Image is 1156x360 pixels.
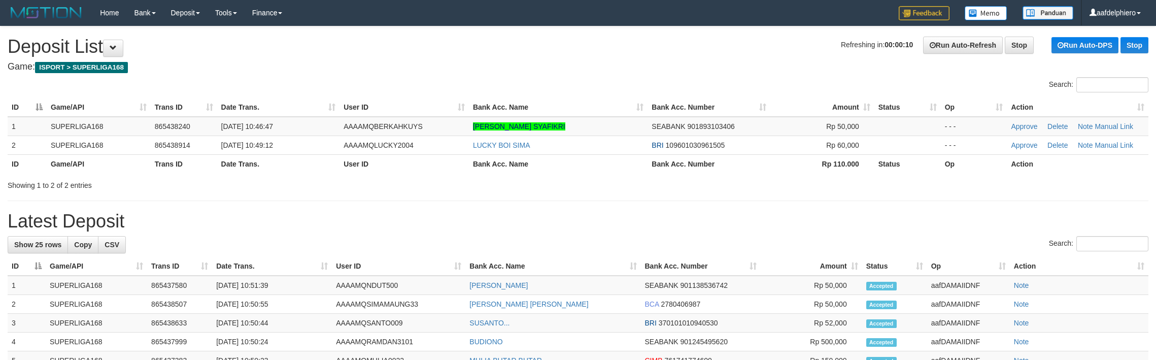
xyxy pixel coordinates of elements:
td: 865438633 [147,314,212,333]
span: Accepted [866,301,897,309]
img: Feedback.jpg [899,6,949,20]
input: Search: [1076,77,1148,92]
span: [DATE] 10:49:12 [221,141,273,149]
span: BRI [645,319,657,327]
th: Action: activate to sort column ascending [1007,98,1148,117]
td: Rp 52,000 [761,314,862,333]
td: SUPERLIGA168 [47,117,151,136]
td: 865437580 [147,276,212,295]
td: AAAAMQRAMDAN3101 [332,333,465,351]
a: Run Auto-Refresh [923,37,1003,54]
td: AAAAMQSANTO009 [332,314,465,333]
a: Approve [1011,141,1037,149]
input: Search: [1076,236,1148,251]
th: Status: activate to sort column ascending [862,257,927,276]
a: BUDIONO [469,338,502,346]
th: Game/API: activate to sort column ascending [46,257,147,276]
td: 4 [8,333,46,351]
a: LUCKY BOI SIMA [473,141,530,149]
th: Rp 110.000 [770,154,874,173]
strong: 00:00:10 [885,41,913,49]
th: ID: activate to sort column descending [8,257,46,276]
a: Delete [1047,141,1068,149]
td: SUPERLIGA168 [47,136,151,154]
td: 2 [8,295,46,314]
td: 865438507 [147,295,212,314]
td: - - - [941,117,1007,136]
th: Op: activate to sort column ascending [927,257,1010,276]
th: Bank Acc. Name [469,154,648,173]
th: Amount: activate to sort column ascending [761,257,862,276]
th: Status [874,154,941,173]
span: Copy 109601030961505 to clipboard [666,141,725,149]
span: [DATE] 10:46:47 [221,122,273,130]
td: 2 [8,136,47,154]
h1: Latest Deposit [8,211,1148,232]
th: Bank Acc. Name: activate to sort column ascending [465,257,640,276]
td: [DATE] 10:50:55 [212,295,332,314]
a: Note [1014,319,1029,327]
td: - - - [941,136,1007,154]
th: Status: activate to sort column ascending [874,98,941,117]
label: Search: [1049,236,1148,251]
span: SEABANK [645,281,678,289]
th: Bank Acc. Number: activate to sort column ascending [648,98,770,117]
td: [DATE] 10:51:39 [212,276,332,295]
td: 865437999 [147,333,212,351]
th: ID: activate to sort column descending [8,98,47,117]
td: [DATE] 10:50:24 [212,333,332,351]
span: AAAAMQBERKAHKUYS [344,122,423,130]
img: Button%20Memo.svg [965,6,1007,20]
h1: Deposit List [8,37,1148,57]
label: Search: [1049,77,1148,92]
td: 1 [8,276,46,295]
th: Amount: activate to sort column ascending [770,98,874,117]
span: Accepted [866,319,897,328]
th: User ID [339,154,469,173]
a: Note [1014,281,1029,289]
span: Copy 901245495620 to clipboard [681,338,728,346]
span: AAAAMQLUCKY2004 [344,141,414,149]
a: Copy [67,236,98,253]
a: Manual Link [1095,122,1133,130]
span: Copy 2780406987 to clipboard [661,300,700,308]
th: Action [1007,154,1148,173]
th: Bank Acc. Number: activate to sort column ascending [641,257,761,276]
a: Delete [1047,122,1068,130]
th: User ID: activate to sort column ascending [339,98,469,117]
th: ID [8,154,47,173]
td: Rp 500,000 [761,333,862,351]
th: Trans ID: activate to sort column ascending [151,98,217,117]
span: CSV [105,241,119,249]
td: AAAAMQNDUT500 [332,276,465,295]
div: Showing 1 to 2 of 2 entries [8,176,474,190]
td: aafDAMAIIDNF [927,314,1010,333]
a: [PERSON_NAME] SYAFIKRI [473,122,565,130]
td: AAAAMQSIMAMAUNG33 [332,295,465,314]
a: CSV [98,236,126,253]
td: aafDAMAIIDNF [927,333,1010,351]
th: User ID: activate to sort column ascending [332,257,465,276]
th: Date Trans.: activate to sort column ascending [212,257,332,276]
td: SUPERLIGA168 [46,333,147,351]
span: Copy 370101010940530 to clipboard [659,319,718,327]
span: Rp 50,000 [826,122,859,130]
td: [DATE] 10:50:44 [212,314,332,333]
td: SUPERLIGA168 [46,314,147,333]
th: Trans ID [151,154,217,173]
span: BRI [652,141,663,149]
a: Run Auto-DPS [1051,37,1118,53]
img: panduan.png [1023,6,1073,20]
th: Op [941,154,1007,173]
th: Game/API [47,154,151,173]
th: Action: activate to sort column ascending [1010,257,1148,276]
span: SEABANK [645,338,678,346]
a: Note [1078,122,1093,130]
span: 865438240 [155,122,190,130]
span: BCA [645,300,659,308]
span: Rp 60,000 [826,141,859,149]
span: ISPORT > SUPERLIGA168 [35,62,128,73]
span: 865438914 [155,141,190,149]
span: SEABANK [652,122,685,130]
a: Manual Link [1095,141,1133,149]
